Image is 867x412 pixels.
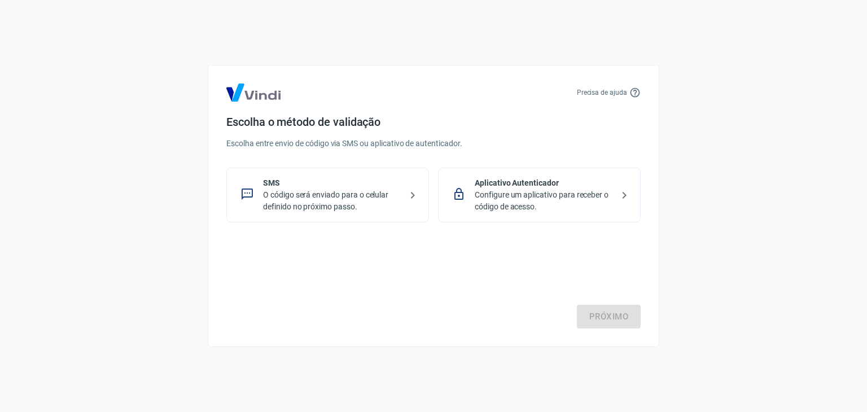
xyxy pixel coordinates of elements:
p: Escolha entre envio de código via SMS ou aplicativo de autenticador. [226,138,641,150]
p: Aplicativo Autenticador [475,177,613,189]
p: Precisa de ajuda [577,87,627,98]
p: SMS [263,177,401,189]
div: Aplicativo AutenticadorConfigure um aplicativo para receber o código de acesso. [438,168,641,222]
p: O código será enviado para o celular definido no próximo passo. [263,189,401,213]
div: SMSO código será enviado para o celular definido no próximo passo. [226,168,429,222]
img: Logo Vind [226,84,281,102]
h4: Escolha o método de validação [226,115,641,129]
p: Configure um aplicativo para receber o código de acesso. [475,189,613,213]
